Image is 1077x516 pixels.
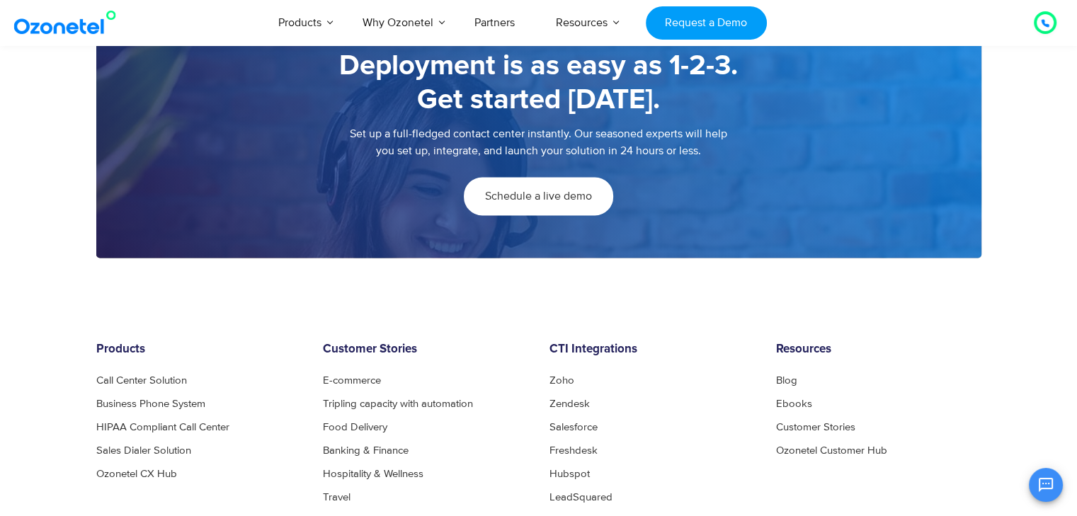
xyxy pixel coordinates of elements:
[96,343,302,357] h6: Products
[96,375,187,386] a: Call Center Solution
[323,445,409,456] a: Banking & Finance
[323,343,528,357] h6: Customer Stories
[549,399,590,409] a: Zendesk
[323,422,387,432] a: Food Delivery
[776,375,797,386] a: Blog
[323,375,381,386] a: E-commerce
[776,422,855,432] a: Customer Stories
[96,469,177,479] a: Ozonetel CX Hub
[549,375,574,386] a: Zoho
[125,125,953,159] p: Set up a full-fledged contact center instantly. Our seasoned experts will help you set up, integr...
[549,469,590,479] a: Hubspot
[96,422,229,432] a: HIPAA Compliant Call Center
[549,422,598,432] a: Salesforce
[646,6,767,40] a: Request a Demo
[549,445,598,456] a: Freshdesk
[96,399,205,409] a: Business Phone System
[125,49,953,117] h5: Deployment is as easy as 1-2-3. Get started [DATE].
[776,445,887,456] a: Ozonetel Customer Hub
[549,492,612,503] a: LeadSquared
[485,190,592,202] span: Schedule a live demo
[323,399,473,409] a: Tripling capacity with automation
[323,492,351,503] a: Travel
[323,469,423,479] a: Hospitality & Wellness
[1029,468,1063,502] button: Open chat
[96,445,191,456] a: Sales Dialer Solution
[776,343,981,357] h6: Resources
[549,343,755,357] h6: CTI Integrations
[464,177,613,215] a: Schedule a live demo
[776,399,812,409] a: Ebooks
